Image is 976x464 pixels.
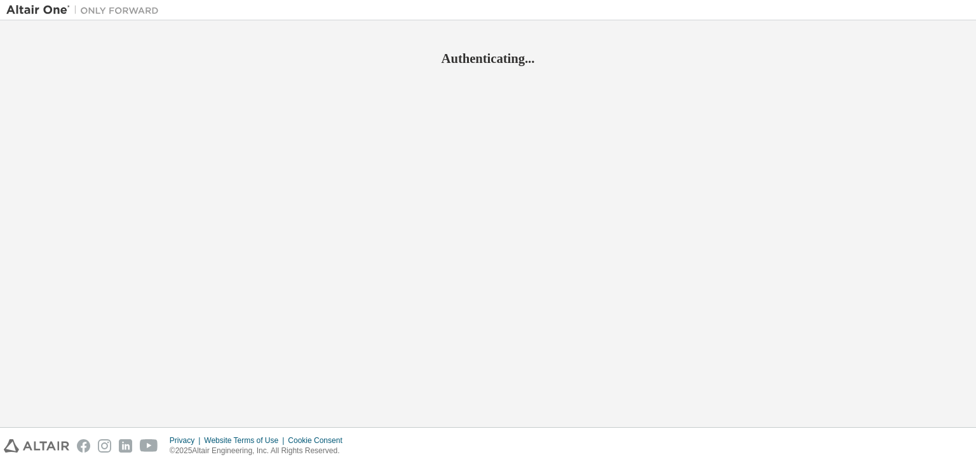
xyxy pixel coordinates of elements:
[77,439,90,453] img: facebook.svg
[119,439,132,453] img: linkedin.svg
[6,4,165,17] img: Altair One
[204,435,288,446] div: Website Terms of Use
[170,435,204,446] div: Privacy
[6,50,970,67] h2: Authenticating...
[288,435,349,446] div: Cookie Consent
[140,439,158,453] img: youtube.svg
[4,439,69,453] img: altair_logo.svg
[98,439,111,453] img: instagram.svg
[170,446,350,456] p: © 2025 Altair Engineering, Inc. All Rights Reserved.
